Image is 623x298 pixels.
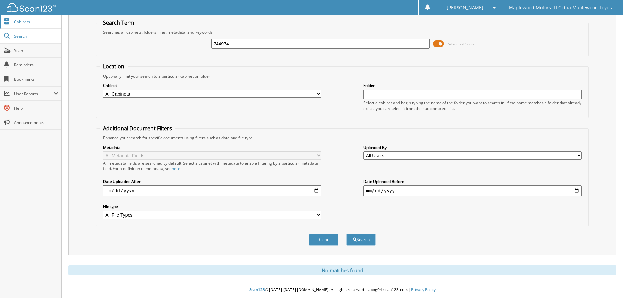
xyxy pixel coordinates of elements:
[103,185,321,196] input: start
[411,287,436,292] a: Privacy Policy
[14,105,58,111] span: Help
[14,62,58,68] span: Reminders
[363,179,582,184] label: Date Uploaded Before
[62,282,623,298] div: © [DATE]-[DATE] [DOMAIN_NAME]. All rights reserved | appg04-scan123-com |
[103,160,321,171] div: All metadata fields are searched by default. Select a cabinet with metadata to enable filtering b...
[100,125,175,132] legend: Additional Document Filters
[447,6,483,9] span: [PERSON_NAME]
[448,42,477,46] span: Advanced Search
[14,19,58,25] span: Cabinets
[100,73,585,79] div: Optionally limit your search to a particular cabinet or folder
[103,83,321,88] label: Cabinet
[14,91,54,96] span: User Reports
[103,179,321,184] label: Date Uploaded After
[14,120,58,125] span: Announcements
[100,135,585,141] div: Enhance your search for specific documents using filters such as date and file type.
[103,204,321,209] label: File type
[100,19,138,26] legend: Search Term
[309,234,338,246] button: Clear
[14,77,58,82] span: Bookmarks
[103,145,321,150] label: Metadata
[100,63,128,70] legend: Location
[249,287,265,292] span: Scan123
[363,100,582,111] div: Select a cabinet and begin typing the name of the folder you want to search in. If the name match...
[14,33,57,39] span: Search
[509,6,614,9] span: Maplewood Motors, LLC dba Maplewood Toyota
[7,3,56,12] img: scan123-logo-white.svg
[363,145,582,150] label: Uploaded By
[363,83,582,88] label: Folder
[172,166,180,171] a: here
[363,185,582,196] input: end
[590,267,623,298] iframe: Chat Widget
[68,265,616,275] div: No matches found
[14,48,58,53] span: Scan
[100,29,585,35] div: Searches all cabinets, folders, files, metadata, and keywords
[346,234,376,246] button: Search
